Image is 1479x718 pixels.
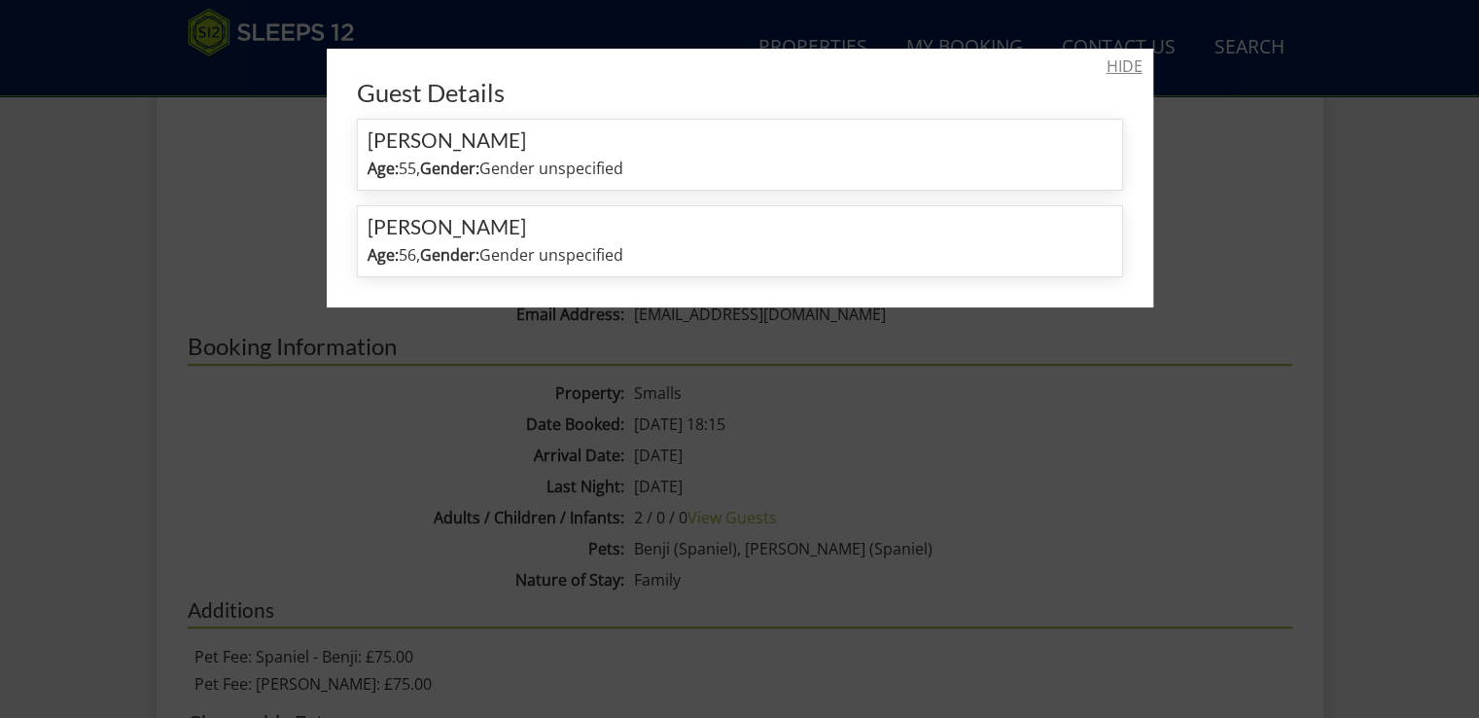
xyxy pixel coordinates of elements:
p: , [368,243,1112,267]
strong: Age: [368,244,399,266]
span: Gender unspecified [420,158,623,179]
p: , [368,157,1112,180]
strong: Gender: [420,244,479,266]
span: Gender unspecified [420,244,623,266]
a: HIDE [1107,54,1143,78]
h4: [PERSON_NAME] [368,129,1112,152]
h2: Guest Details [357,79,1123,106]
strong: Gender: [420,158,479,179]
h4: [PERSON_NAME] [368,216,1112,238]
span: 56 [368,244,416,266]
span: 55 [368,158,416,179]
strong: Age: [368,158,399,179]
